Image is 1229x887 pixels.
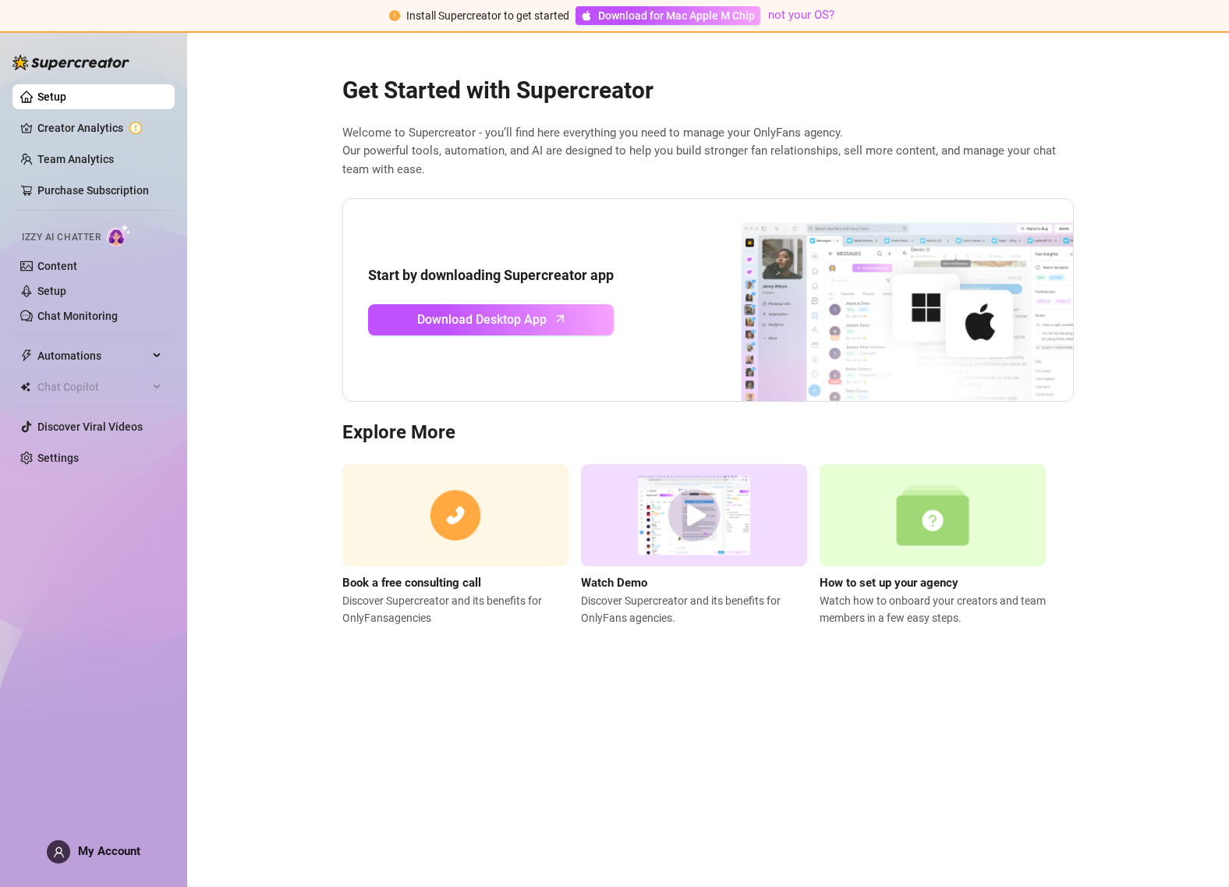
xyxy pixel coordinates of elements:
a: Settings [37,452,79,464]
a: Chat Monitoring [37,310,118,322]
span: user [53,846,65,858]
span: arrow-up [551,310,569,328]
strong: Watch Demo [581,576,647,590]
strong: Book a free consulting call [342,576,481,590]
img: consulting call [342,464,568,566]
a: Team Analytics [37,153,114,165]
img: AI Chatter [107,224,131,247]
span: Download Desktop App [417,310,547,329]
a: Content [37,260,77,272]
strong: Start by downloading Supercreator app [368,267,614,283]
a: Creator Analytics exclamation-circle [37,115,162,140]
a: Purchase Subscription [37,184,149,197]
span: Welcome to Supercreator - you’ll find here everything you need to manage your OnlyFans agency. Ou... [342,124,1074,179]
img: Chat Copilot [20,381,30,392]
span: Automations [37,343,148,368]
h3: Explore More [342,420,1074,445]
span: Izzy AI Chatter [22,230,101,245]
span: Discover Supercreator and its benefits for OnlyFans agencies [342,592,568,626]
img: setup agency guide [820,464,1046,566]
a: Download Desktop Apparrow-up [368,304,614,335]
a: Download for Mac Apple M Chip [576,6,760,25]
strong: How to set up your agency [820,576,958,590]
span: exclamation-circle [389,10,400,21]
span: apple [581,10,592,21]
a: Discover Viral Videos [37,420,143,433]
img: logo-BBDzfeDw.svg [12,55,129,70]
span: My Account [78,844,140,858]
span: Watch how to onboard your creators and team members in a few easy steps. [820,592,1046,626]
span: Install Supercreator to get started [406,9,569,22]
a: Watch DemoDiscover Supercreator and its benefits for OnlyFans agencies. [581,464,807,626]
a: Setup [37,90,66,103]
span: Discover Supercreator and its benefits for OnlyFans agencies. [581,592,807,626]
a: How to set up your agencyWatch how to onboard your creators and team members in a few easy steps. [820,464,1046,626]
a: not your OS? [768,8,834,22]
span: thunderbolt [20,349,33,362]
span: Download for Mac Apple M Chip [598,7,755,24]
img: supercreator demo [581,464,807,566]
img: download app [683,199,1073,402]
h2: Get Started with Supercreator [342,76,1074,105]
span: Chat Copilot [37,374,148,399]
a: Setup [37,285,66,297]
a: Book a free consulting callDiscover Supercreator and its benefits for OnlyFansagencies [342,464,568,626]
